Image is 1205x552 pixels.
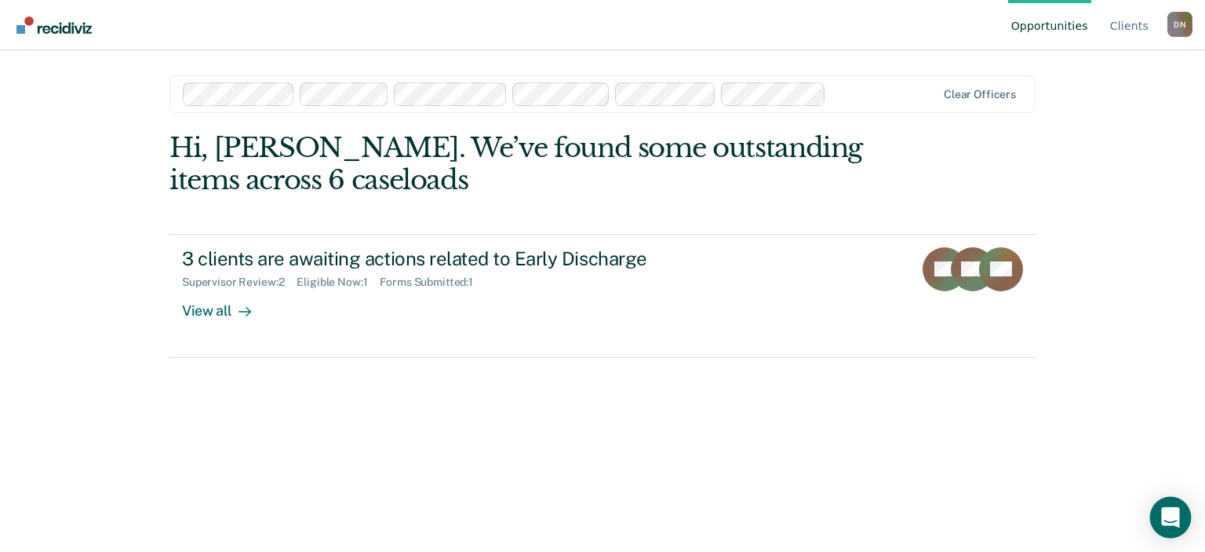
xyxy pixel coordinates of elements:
div: 3 clients are awaiting actions related to Early Discharge [182,247,733,270]
div: Hi, [PERSON_NAME]. We’ve found some outstanding items across 6 caseloads [169,132,862,196]
div: Supervisor Review : 2 [182,276,297,289]
div: D N [1167,12,1192,37]
div: Clear officers [944,88,1016,101]
img: Recidiviz [16,16,92,34]
div: Forms Submitted : 1 [380,276,486,289]
button: Profile dropdown button [1167,12,1192,37]
div: View all [182,289,270,320]
div: Eligible Now : 1 [297,276,380,289]
a: 3 clients are awaiting actions related to Early DischargeSupervisor Review:2Eligible Now:1Forms S... [169,234,1036,358]
div: Open Intercom Messenger [1150,497,1192,539]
